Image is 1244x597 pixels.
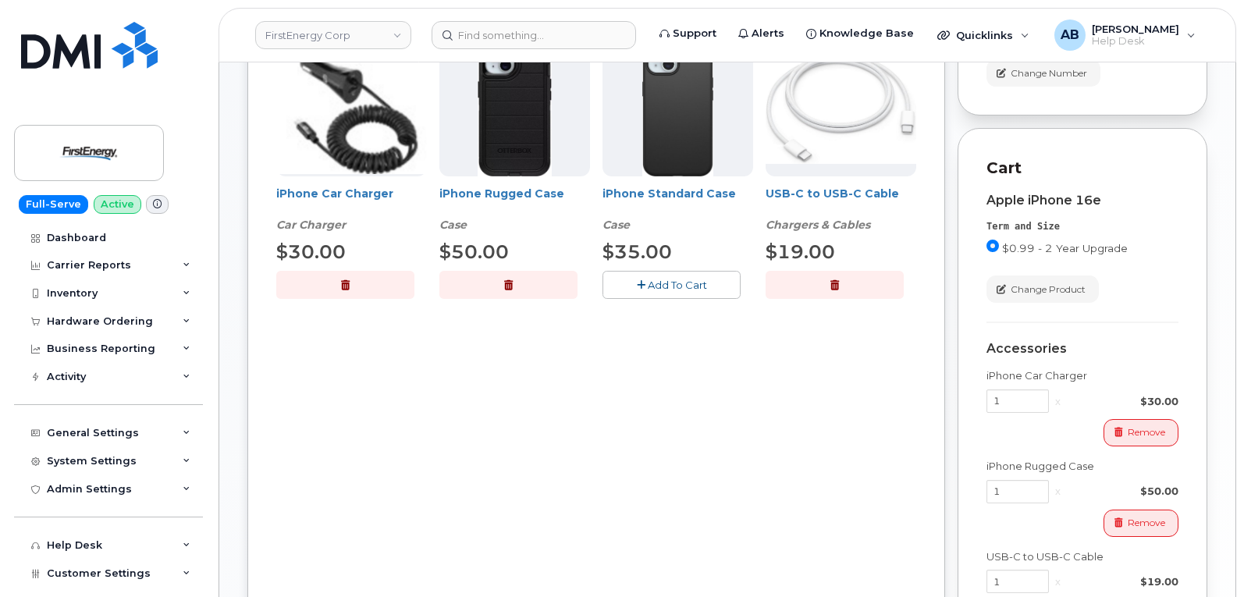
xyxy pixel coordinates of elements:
div: USB-C to USB-C Cable [766,186,916,233]
a: Support [649,18,727,49]
div: iPhone Standard Case [602,186,753,233]
a: Alerts [727,18,795,49]
span: $35.00 [602,240,672,263]
div: $30.00 [1067,394,1178,409]
div: $50.00 [1067,484,1178,499]
span: Quicklinks [956,29,1013,41]
a: iPhone Standard Case [602,187,736,201]
img: iphonesecg.jpg [276,42,427,174]
span: Alerts [752,26,784,41]
button: Add To Cart [602,271,741,298]
a: iPhone Car Charger [276,187,393,201]
span: Change Number [1011,66,1087,80]
span: Help Desk [1092,35,1179,48]
iframe: Messenger Launcher [1176,529,1232,585]
img: Defender.jpg [478,39,552,176]
em: Case [439,218,467,232]
span: $30.00 [276,240,346,263]
span: Knowledge Base [819,26,914,41]
a: USB-C to USB-C Cable [766,187,899,201]
div: $19.00 [1067,574,1178,589]
div: Quicklinks [926,20,1040,51]
div: iPhone Car Charger [986,368,1178,383]
img: USB-C.jpg [766,52,916,165]
button: Change Number [986,59,1100,87]
div: iPhone Car Charger [276,186,427,233]
div: x [1049,574,1067,589]
a: iPhone Rugged Case [439,187,564,201]
p: Cart [986,157,1178,179]
button: Remove [1104,419,1178,446]
a: FirstEnergy Corp [255,21,411,49]
button: Change Product [986,275,1099,303]
span: Remove [1128,516,1165,530]
input: Find something... [432,21,636,49]
div: Accessories [986,342,1178,356]
div: Apple iPhone 16e [986,194,1178,208]
div: x [1049,394,1067,409]
span: $0.99 - 2 Year Upgrade [1002,242,1128,254]
span: $19.00 [766,240,835,263]
span: Change Product [1011,283,1086,297]
a: Knowledge Base [795,18,925,49]
div: Term and Size [986,220,1178,233]
div: iPhone Rugged Case [439,186,590,233]
span: Remove [1128,425,1165,439]
em: Chargers & Cables [766,218,870,232]
em: Case [602,218,630,232]
div: USB-C to USB-C Cable [986,549,1178,564]
div: Adam Bake [1043,20,1207,51]
div: x [1049,484,1067,499]
em: Car Charger [276,218,346,232]
span: Add To Cart [648,279,707,291]
div: iPhone Rugged Case [986,459,1178,474]
span: Support [673,26,716,41]
span: AB [1061,26,1079,44]
span: [PERSON_NAME] [1092,23,1179,35]
button: Remove [1104,510,1178,537]
input: $0.99 - 2 Year Upgrade [986,240,999,252]
span: $50.00 [439,240,509,263]
img: Symmetry.jpg [642,39,713,176]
